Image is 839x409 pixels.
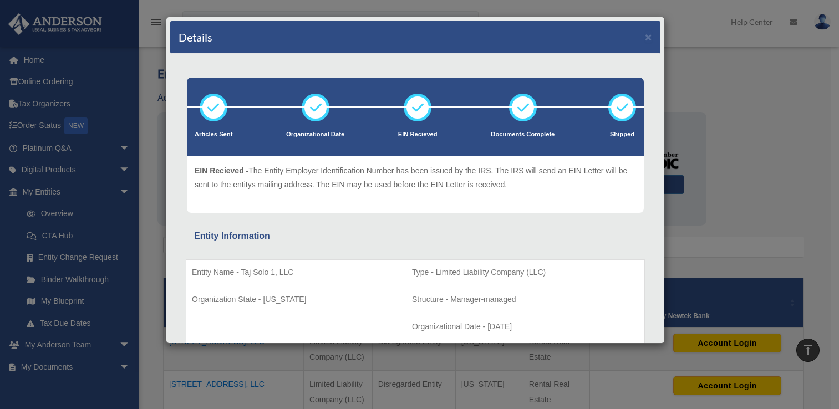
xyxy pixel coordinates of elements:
button: × [645,31,652,43]
p: Articles Sent [195,129,232,140]
p: The Entity Employer Identification Number has been issued by the IRS. The IRS will send an EIN Le... [195,164,636,191]
p: Organization State - [US_STATE] [192,293,400,306]
div: Entity Information [194,228,637,244]
p: Shipped [608,129,636,140]
h4: Details [179,29,212,45]
p: Structure - Manager-managed [412,293,639,306]
p: Organizational Date [286,129,344,140]
p: Entity Name - Taj Solo 1, LLC [192,265,400,279]
p: Documents Complete [491,129,555,140]
p: EIN Recieved [398,129,438,140]
p: Organizational Date - [DATE] [412,320,639,334]
span: EIN Recieved - [195,166,248,175]
p: Type - Limited Liability Company (LLC) [412,265,639,279]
